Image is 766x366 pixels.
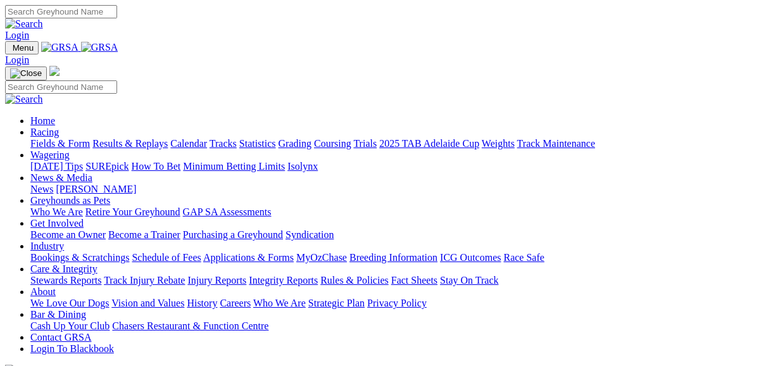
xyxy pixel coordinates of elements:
[286,229,334,240] a: Syndication
[30,343,114,354] a: Login To Blackbook
[81,42,118,53] img: GRSA
[30,252,761,263] div: Industry
[30,298,109,308] a: We Love Our Dogs
[183,161,285,172] a: Minimum Betting Limits
[92,138,168,149] a: Results & Replays
[5,94,43,105] img: Search
[30,184,53,194] a: News
[279,138,311,149] a: Grading
[517,138,595,149] a: Track Maintenance
[111,298,184,308] a: Vision and Values
[30,115,55,126] a: Home
[183,229,283,240] a: Purchasing a Greyhound
[10,68,42,79] img: Close
[239,138,276,149] a: Statistics
[440,252,501,263] a: ICG Outcomes
[30,161,83,172] a: [DATE] Tips
[30,206,761,218] div: Greyhounds as Pets
[104,275,185,286] a: Track Injury Rebate
[112,320,268,331] a: Chasers Restaurant & Function Centre
[13,43,34,53] span: Menu
[5,41,39,54] button: Toggle navigation
[49,66,60,76] img: logo-grsa-white.png
[187,275,246,286] a: Injury Reports
[220,298,251,308] a: Careers
[367,298,427,308] a: Privacy Policy
[30,172,92,183] a: News & Media
[30,286,56,297] a: About
[203,252,294,263] a: Applications & Forms
[30,138,761,149] div: Racing
[349,252,437,263] a: Breeding Information
[287,161,318,172] a: Isolynx
[85,161,129,172] a: SUREpick
[30,218,84,229] a: Get Involved
[30,127,59,137] a: Racing
[30,275,101,286] a: Stewards Reports
[30,149,70,160] a: Wagering
[183,206,272,217] a: GAP SA Assessments
[353,138,377,149] a: Trials
[30,263,97,274] a: Care & Integrity
[30,161,761,172] div: Wagering
[5,54,29,65] a: Login
[440,275,498,286] a: Stay On Track
[30,138,90,149] a: Fields & Form
[132,161,181,172] a: How To Bet
[108,229,180,240] a: Become a Trainer
[210,138,237,149] a: Tracks
[391,275,437,286] a: Fact Sheets
[132,252,201,263] a: Schedule of Fees
[249,275,318,286] a: Integrity Reports
[320,275,389,286] a: Rules & Policies
[314,138,351,149] a: Coursing
[30,206,83,217] a: Who We Are
[30,252,129,263] a: Bookings & Scratchings
[85,206,180,217] a: Retire Your Greyhound
[187,298,217,308] a: History
[30,184,761,195] div: News & Media
[308,298,365,308] a: Strategic Plan
[170,138,207,149] a: Calendar
[30,332,91,343] a: Contact GRSA
[41,42,78,53] img: GRSA
[5,80,117,94] input: Search
[503,252,544,263] a: Race Safe
[56,184,136,194] a: [PERSON_NAME]
[482,138,515,149] a: Weights
[30,298,761,309] div: About
[30,241,64,251] a: Industry
[253,298,306,308] a: Who We Are
[296,252,347,263] a: MyOzChase
[30,229,106,240] a: Become an Owner
[5,18,43,30] img: Search
[30,275,761,286] div: Care & Integrity
[5,66,47,80] button: Toggle navigation
[30,229,761,241] div: Get Involved
[30,320,110,331] a: Cash Up Your Club
[379,138,479,149] a: 2025 TAB Adelaide Cup
[30,320,761,332] div: Bar & Dining
[5,5,117,18] input: Search
[30,309,86,320] a: Bar & Dining
[5,30,29,41] a: Login
[30,195,110,206] a: Greyhounds as Pets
